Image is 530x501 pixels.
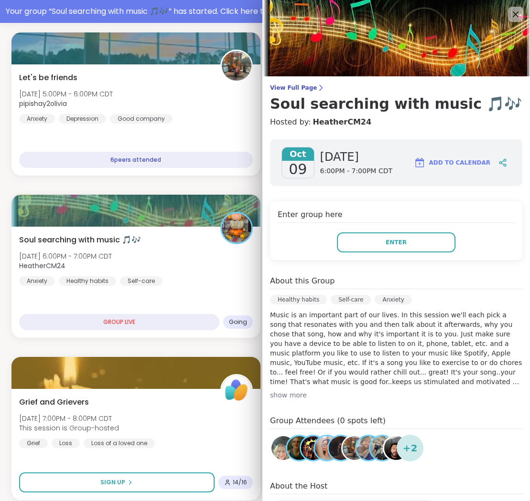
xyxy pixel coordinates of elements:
div: Healthy habits [59,276,116,286]
h4: Group Attendees (0 spots left) [270,415,522,429]
img: Amie89 [370,436,394,460]
span: This session is Group-hosted [19,423,119,433]
div: Anxiety [19,114,55,124]
img: pipishay2olivia [222,51,251,81]
div: Grief [19,438,48,448]
h4: Hosted by: [270,116,522,128]
img: Rob78_NJ [384,436,408,460]
span: View Full Page [270,84,522,92]
p: Music is an important part of our lives. In this session we'll each pick a song that resonates wi... [270,310,522,386]
h4: Enter group here [278,209,515,223]
img: irisanne [315,436,339,460]
span: 6:00PM - 7:00PM CDT [320,167,392,176]
span: Soul searching with music 🎵🎶 [19,234,141,246]
div: Healthy habits [270,295,327,304]
span: Enter [386,238,407,247]
div: 6 peers attended [19,152,253,168]
span: [DATE] 5:00PM - 6:00PM CDT [19,89,113,99]
h3: Soul searching with music 🎵🎶 [270,95,522,113]
a: Amie89 [369,435,396,461]
span: Add to Calendar [429,158,490,167]
span: Going [229,318,247,326]
a: HeatherCM24 [313,116,371,128]
div: Loss of a loved one [84,438,155,448]
img: mrsperozek43 [301,436,325,460]
div: show more [270,390,522,400]
img: ShareWell Logomark [414,157,425,168]
div: Depression [59,114,106,124]
span: Grief and Grievers [19,397,89,408]
a: BRandom502 [355,435,382,461]
span: Sign Up [100,478,125,487]
b: pipishay2olivia [19,99,67,108]
img: HeatherCM24 [222,213,251,243]
h4: About the Host [270,480,522,494]
a: Rob78_NJ [383,435,410,461]
img: BRandom502 [357,436,380,460]
button: Sign Up [19,472,215,492]
div: Self-care [120,276,162,286]
span: 09 [289,161,307,178]
a: elianaahava2022 [270,435,297,461]
div: Self-care [331,295,371,304]
span: + 2 [403,441,418,455]
a: irisanne [314,435,340,461]
div: GROUP LIVE [19,314,219,330]
div: Anxiety [19,276,55,286]
img: ShareWell [222,376,251,405]
span: [DATE] [320,149,392,165]
span: 14 / 16 [233,479,247,486]
a: bookstar [286,435,313,461]
a: mrsperozek43 [300,435,326,461]
span: Let's be friends [19,72,77,83]
img: lyssa [329,436,353,460]
button: Add to Calendar [410,151,495,174]
a: pipishay2olivia [341,435,368,461]
a: lyssa [327,435,354,461]
img: pipishay2olivia [343,436,367,460]
span: [DATE] 7:00PM - 8:00PM CDT [19,414,119,423]
img: elianaahava2022 [271,436,295,460]
b: HeatherCM24 [19,261,65,271]
span: Oct [282,147,314,161]
img: bookstar [287,436,311,460]
div: Loss [52,438,80,448]
span: [DATE] 6:00PM - 7:00PM CDT [19,251,112,261]
button: Enter [337,232,455,252]
h4: About this Group [270,275,335,287]
div: Anxiety [375,295,411,304]
a: View Full PageSoul searching with music 🎵🎶 [270,84,522,113]
div: Your group “ Soul searching with music 🎵🎶 ” has started. Click here to enter! [6,6,524,17]
div: Good company [110,114,173,124]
